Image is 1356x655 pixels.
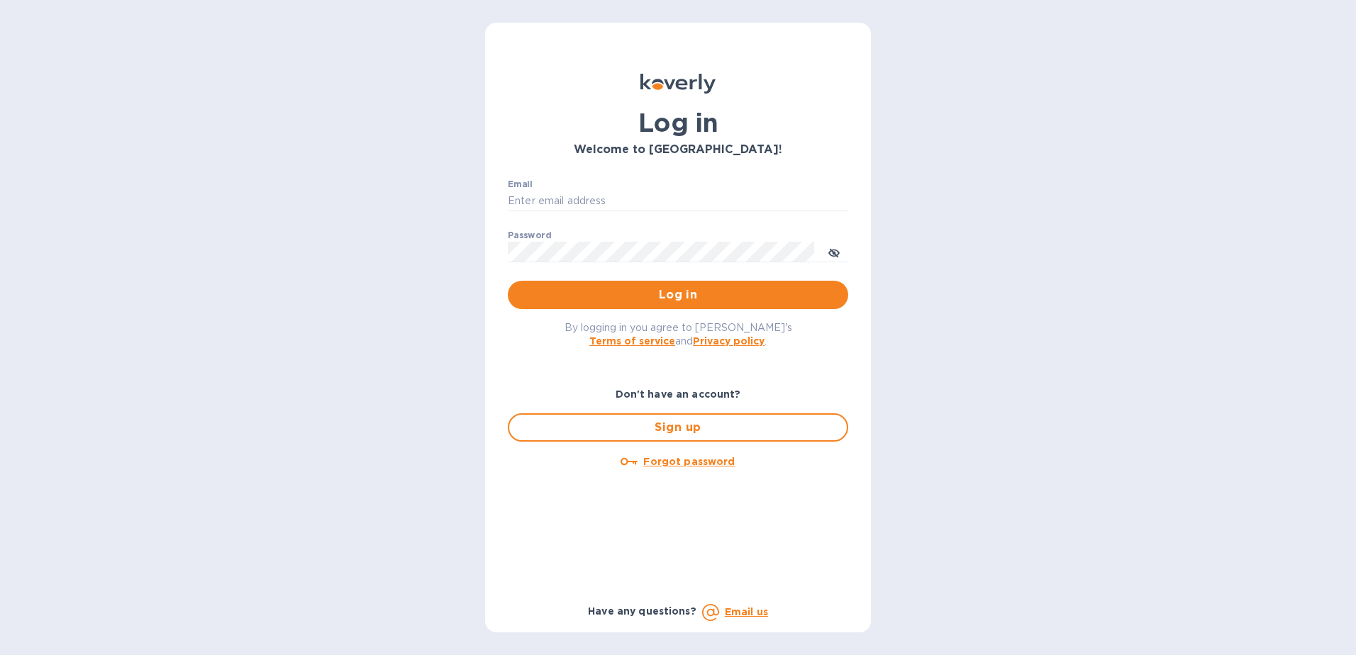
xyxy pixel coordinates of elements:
[508,143,848,157] h3: Welcome to [GEOGRAPHIC_DATA]!
[508,413,848,442] button: Sign up
[616,388,741,400] b: Don't have an account?
[521,419,835,436] span: Sign up
[820,237,848,266] button: toggle password visibility
[725,606,768,617] a: Email us
[589,335,675,347] a: Terms of service
[519,286,837,303] span: Log in
[508,108,848,138] h1: Log in
[508,191,848,212] input: Enter email address
[640,74,716,94] img: Koverly
[588,605,696,617] b: Have any questions?
[643,456,735,467] u: Forgot password
[508,231,551,240] label: Password
[508,281,848,309] button: Log in
[508,180,533,189] label: Email
[693,335,765,347] a: Privacy policy
[565,322,792,347] span: By logging in you agree to [PERSON_NAME]'s and .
